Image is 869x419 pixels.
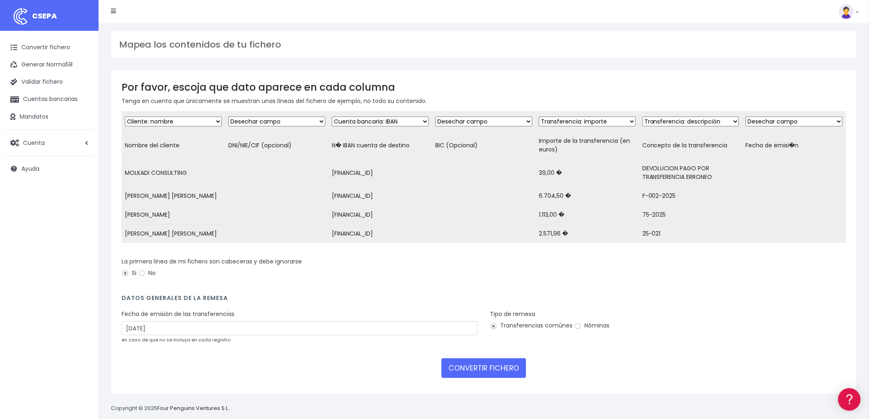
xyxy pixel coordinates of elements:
td: F-002-2025 [639,187,743,206]
td: Concepto de la transferencia [639,132,743,159]
small: en caso de que no se incluya en cada registro [122,337,230,343]
a: Cuenta [4,134,94,151]
td: [FINANCIAL_ID] [329,187,432,206]
td: 25-021 [639,224,743,243]
p: Tenga en cuenta que únicamente se muestran unas líneas del fichero de ejemplo, no todo su contenido. [122,96,846,105]
td: 39,00 � [536,159,639,187]
td: [FINANCIAL_ID] [329,206,432,224]
a: Four Penguins Ventures S.L. [157,404,229,412]
td: 1.113,00 � [536,206,639,224]
div: Facturación [8,163,156,171]
a: POWERED BY ENCHANT [113,236,158,244]
a: Problemas habituales [8,117,156,129]
label: Tipo de remesa [490,310,535,318]
span: Ayuda [21,165,39,173]
a: Ayuda [4,160,94,177]
label: Si [122,269,136,277]
td: BIC (Opcional) [432,132,536,159]
td: Importe de la transferencia (en euros) [536,132,639,159]
div: Programadores [8,197,156,205]
td: DEVOLUCION PAGO POR TRANSFERENCIA ERRONEO [639,159,743,187]
img: profile [839,4,854,19]
a: Generar Norma58 [4,56,94,73]
td: 2.571,96 � [536,224,639,243]
img: logo [10,6,31,27]
h4: Datos generales de la remesa [122,295,846,306]
td: N� IBAN cuenta de destino [329,132,432,159]
td: 75-2025 [639,206,743,224]
td: DNI/NIE/CIF (opcional) [225,132,329,159]
label: Nóminas [574,321,609,330]
label: No [138,269,156,277]
span: CSEPA [32,11,57,21]
a: Cuentas bancarias [4,91,94,108]
a: Perfiles de empresas [8,142,156,155]
a: Validar fichero [4,73,94,91]
label: Fecha de emisión de las transferencias [122,310,234,318]
td: Fecha de emisi�n [743,132,846,159]
a: Mandatos [4,108,94,126]
label: Transferencias comúnes [490,321,572,330]
a: Formatos [8,104,156,117]
div: Convertir ficheros [8,91,156,98]
td: [PERSON_NAME] [PERSON_NAME] [122,187,225,206]
p: Copyright © 2025 . [111,404,230,413]
a: API [8,210,156,222]
h3: Mapea los contenidos de tu fichero [119,39,848,50]
td: [FINANCIAL_ID] [329,224,432,243]
td: Nombre del cliente [122,132,225,159]
td: [FINANCIAL_ID] [329,159,432,187]
label: La primera línea de mi fichero son cabeceras y debe ignorarse [122,257,302,266]
td: [PERSON_NAME] [PERSON_NAME] [122,224,225,243]
td: MOLKADI CONSULTING [122,159,225,187]
a: General [8,176,156,189]
a: Información general [8,70,156,82]
a: Videotutoriales [8,129,156,142]
td: 6.704,50 � [536,187,639,206]
h3: Por favor, escoja que dato aparece en cada columna [122,81,846,93]
button: Contáctanos [8,220,156,234]
a: Convertir fichero [4,39,94,56]
div: Información general [8,57,156,65]
span: Cuenta [23,138,45,147]
button: CONVERTIR FICHERO [441,358,526,378]
td: [PERSON_NAME] [122,206,225,224]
